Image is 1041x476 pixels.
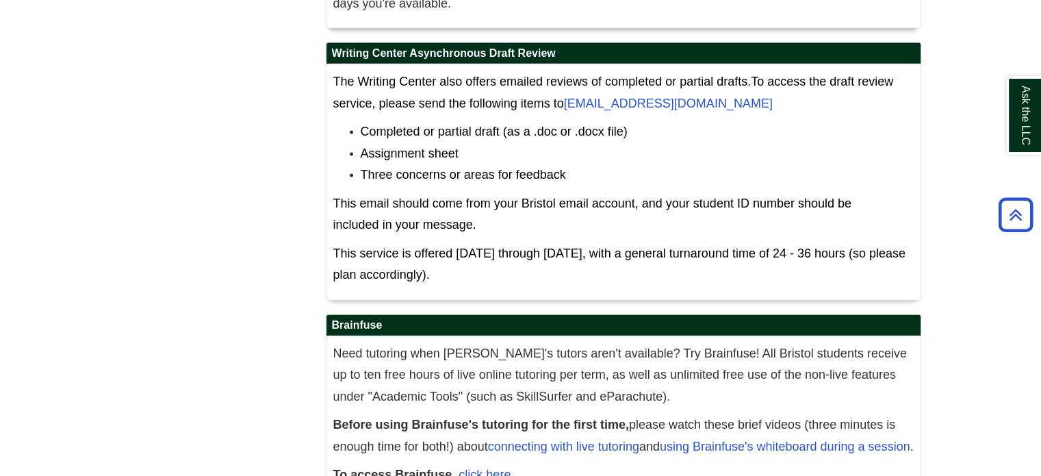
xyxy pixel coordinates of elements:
[488,440,639,453] a: connecting with live tutoring
[326,43,921,64] h2: Writing Center Asynchronous Draft Review
[333,347,907,403] span: Need tutoring when [PERSON_NAME]'s tutors aren't available? Try Brainfuse! All Bristol students r...
[361,125,628,138] span: Completed or partial draft (as a .doc or .docx file)
[333,418,629,431] strong: Before using Brainfuse's tutoring for the first time,
[333,75,894,110] span: To access the draft review service, please send the following items to
[361,168,566,181] span: Three concerns or areas for feedback
[326,315,921,336] h2: Brainfuse
[994,205,1038,224] a: Back to Top
[564,97,773,110] a: [EMAIL_ADDRESS][DOMAIN_NAME]
[361,147,459,160] span: Assignment sheet
[660,440,910,453] a: using Brainfuse's whiteboard during a session
[333,418,914,453] span: please watch these brief videos (three minutes is enough time for both!) about and .
[333,197,851,232] span: This email should come from your Bristol email account, and your student ID number should be incl...
[333,75,751,88] span: The Writing Center also offers emailed reviews of completed or partial drafts.
[333,247,905,282] span: This service is offered [DATE] through [DATE], with a general turnaround time of 24 - 36 hours (s...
